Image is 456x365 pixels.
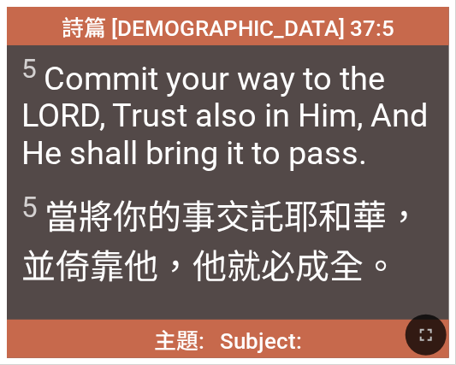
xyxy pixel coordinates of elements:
wh6213: 。 [364,247,398,287]
sup: 5 [21,191,38,224]
wh1870: 交託 [21,197,421,287]
span: 詩篇 [DEMOGRAPHIC_DATA] 37:5 [62,10,394,42]
span: 當將你的事 [21,190,435,289]
wh982: 他，他就必成全 [124,247,398,287]
span: Commit your way to the LORD, Trust also in Him, And He shall bring it to pass. [21,53,435,173]
sup: 5 [21,53,37,85]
